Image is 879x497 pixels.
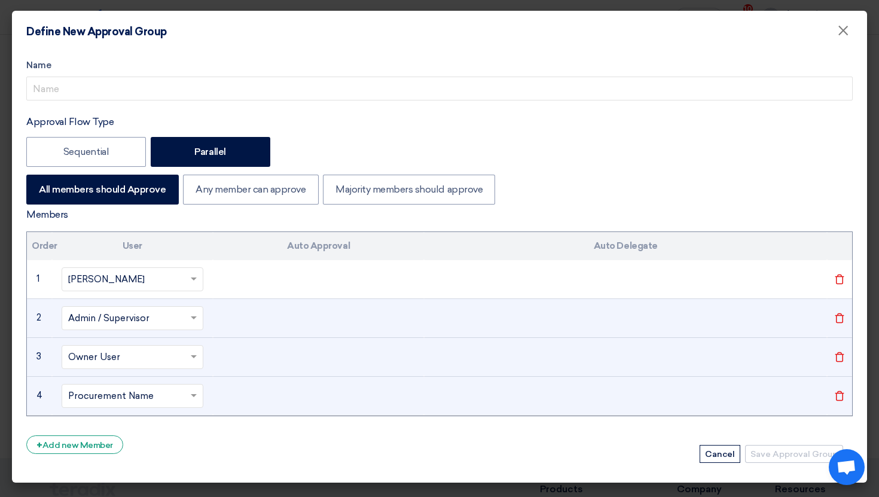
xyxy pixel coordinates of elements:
label: Parallel [151,137,270,167]
label: All members should Approve [26,175,179,205]
label: Approval Flow Type [26,115,114,129]
label: Sequential [26,137,146,167]
label: Any member can approve [183,175,318,205]
td: 2 [27,298,52,337]
th: Auto Approval [213,232,424,260]
span: × [837,22,849,45]
button: Save Approval Group [745,445,843,463]
td: 4 [27,376,52,415]
th: Auto Delegate [424,232,827,260]
h4: Define New Approval Group [26,25,167,38]
div: Open chat [829,449,865,485]
span: + [36,440,42,451]
td: 3 [27,337,52,376]
label: Majority members should approve [323,175,495,205]
th: User [52,232,213,260]
input: Name [26,77,853,100]
td: 1 [27,260,52,299]
div: Add new Member [26,435,123,454]
label: Name [26,59,853,72]
th: Order [27,232,52,260]
label: Members [26,208,68,222]
button: Cancel [700,445,740,463]
button: Close [828,19,859,43]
